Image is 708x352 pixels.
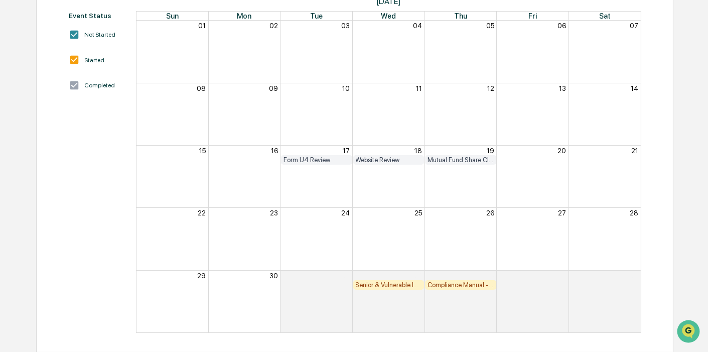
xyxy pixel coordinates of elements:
img: 8933085812038_c878075ebb4cc5468115_72.jpg [21,76,39,94]
p: How can we help? [10,21,183,37]
button: 16 [271,147,278,155]
button: 05 [486,22,494,30]
iframe: Open customer support [676,319,703,346]
button: 17 [343,147,350,155]
button: 28 [630,209,638,217]
span: Mon [237,12,251,20]
button: 12 [487,84,494,92]
button: 01 [198,22,206,30]
div: We're available if you need us! [45,86,138,94]
button: 03 [486,272,494,280]
span: Wed [381,12,396,20]
button: 14 [631,84,638,92]
div: Not Started [84,31,115,38]
div: Form U4 Review [284,156,350,164]
div: Started [84,57,104,64]
button: 03 [342,22,350,30]
span: Data Lookup [20,224,63,234]
button: 15 [199,147,206,155]
span: [DATE] [89,163,109,171]
span: Sun [166,12,179,20]
button: 07 [630,22,638,30]
span: [PERSON_NAME] [31,163,81,171]
button: 02 [269,22,278,30]
button: 01 [343,272,350,280]
button: 24 [342,209,350,217]
a: 🖐️Preclearance [6,201,69,219]
button: 05 [630,272,638,280]
button: 23 [270,209,278,217]
div: Mutual Fund Share Class & Fee Review [428,156,494,164]
button: 30 [269,272,278,280]
button: 27 [558,209,566,217]
button: 18 [414,147,422,155]
div: Event Status [69,12,126,20]
div: 🔎 [10,225,18,233]
a: Powered byPylon [71,248,121,256]
div: Past conversations [10,111,67,119]
div: Start new chat [45,76,165,86]
div: 🖐️ [10,206,18,214]
button: 08 [197,84,206,92]
div: 🗄️ [73,206,81,214]
div: Month View [136,11,641,333]
a: 🗄️Attestations [69,201,128,219]
button: Start new chat [171,79,183,91]
span: Preclearance [20,205,65,215]
button: 29 [197,272,206,280]
button: 21 [631,147,638,155]
button: 10 [343,84,350,92]
button: 20 [557,147,566,155]
button: 04 [557,272,566,280]
button: 09 [269,84,278,92]
div: Website Review [356,156,422,164]
button: See all [156,109,183,121]
span: Pylon [100,249,121,256]
div: Completed [84,82,115,89]
img: Rachel Stanley [10,127,26,143]
button: 19 [487,147,494,155]
button: 04 [413,22,422,30]
a: 🔎Data Lookup [6,220,67,238]
span: • [83,163,87,171]
button: 13 [559,84,566,92]
div: Compliance Manual - Code of Ethics - Policies & Procedures - Employee Compliance Questionnaire: A... [428,281,494,289]
button: 06 [557,22,566,30]
img: Rachel Stanley [10,154,26,170]
button: 22 [198,209,206,217]
img: 1746055101610-c473b297-6a78-478c-a979-82029cc54cd1 [10,76,28,94]
span: Sat [599,12,611,20]
span: Thu [454,12,467,20]
span: Tue [310,12,323,20]
button: 26 [486,209,494,217]
button: 11 [416,84,422,92]
span: Fri [528,12,537,20]
span: [DATE] [89,136,109,144]
button: 25 [414,209,422,217]
button: 02 [413,272,422,280]
span: • [83,136,87,144]
div: Senior & Vulnerable Investors [356,281,422,289]
span: Attestations [83,205,124,215]
span: [PERSON_NAME] [31,136,81,144]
